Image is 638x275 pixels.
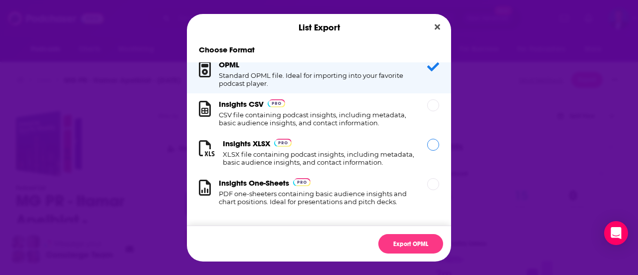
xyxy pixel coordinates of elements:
[431,21,444,33] button: Close
[378,234,443,254] button: Export OPML
[219,60,239,69] h3: OPML
[604,221,628,245] div: Open Intercom Messenger
[223,150,415,166] h1: XLSX file containing podcast insights, including metadata, basic audience insights, and contact i...
[223,139,270,148] h3: Insights XLSX
[219,71,415,87] h1: Standard OPML file. Ideal for importing into your favorite podcast player.
[219,178,289,188] h3: Insights One-Sheets
[219,190,415,206] h1: PDF one-sheeters containing basic audience insights and chart positions. Ideal for presentations ...
[293,178,311,186] img: Podchaser Pro
[187,14,451,41] div: List Export
[219,111,415,127] h1: CSV file containing podcast insights, including metadata, basic audience insights, and contact in...
[274,139,292,147] img: Podchaser Pro
[187,45,451,54] h1: Choose Format
[268,99,285,107] img: Podchaser Pro
[219,99,264,109] h3: Insights CSV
